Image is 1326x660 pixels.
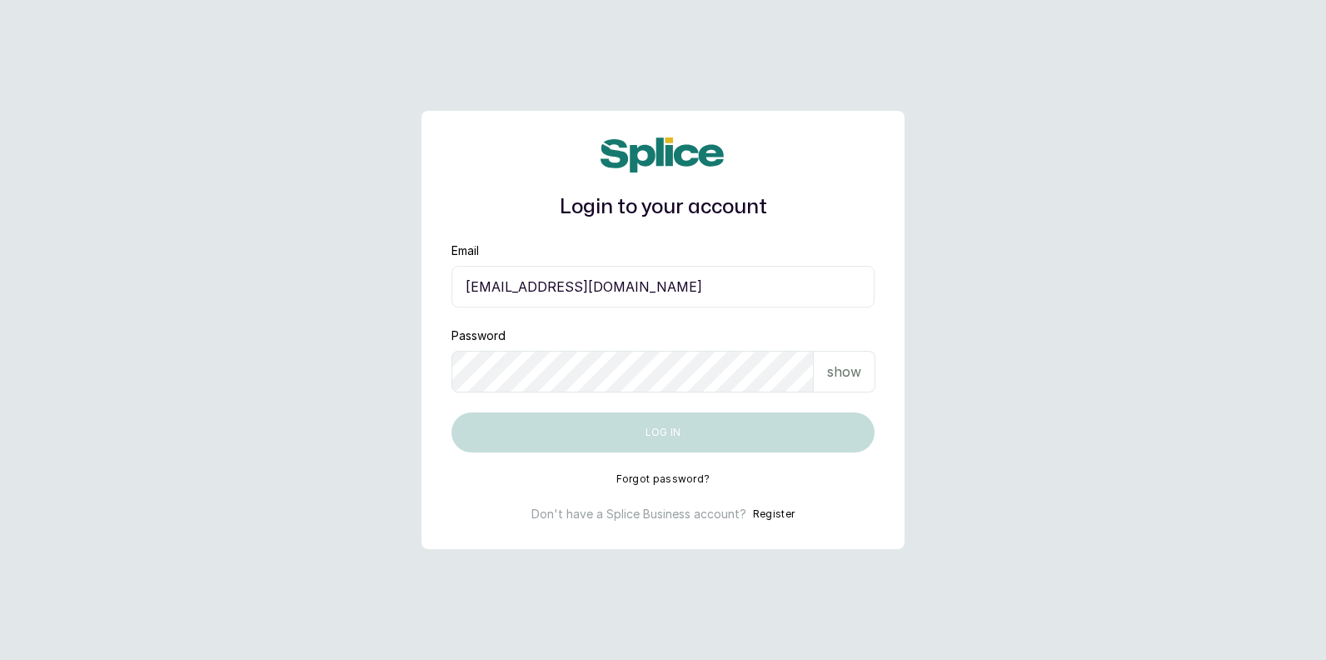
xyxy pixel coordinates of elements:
button: Register [753,506,795,522]
input: email@acme.com [451,266,875,307]
label: Email [451,242,479,259]
p: show [827,362,861,382]
p: Don't have a Splice Business account? [531,506,746,522]
button: Log in [451,412,875,452]
h1: Login to your account [451,192,875,222]
button: Forgot password? [616,472,710,486]
label: Password [451,327,506,344]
